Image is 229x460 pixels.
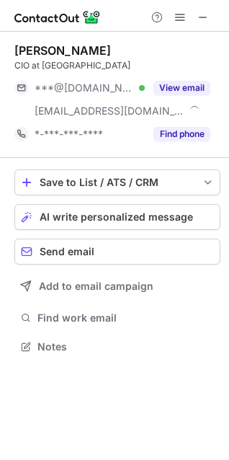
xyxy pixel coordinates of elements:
button: Find work email [14,308,220,328]
div: Save to List / ATS / CRM [40,177,195,188]
span: Send email [40,246,94,257]
button: save-profile-one-click [14,169,220,195]
button: Notes [14,337,220,357]
span: AI write personalized message [40,211,193,223]
div: [PERSON_NAME] [14,43,111,58]
span: [EMAIL_ADDRESS][DOMAIN_NAME] [35,105,184,118]
button: Add to email campaign [14,273,220,299]
span: ***@[DOMAIN_NAME] [35,81,134,94]
span: Find work email [37,311,215,324]
button: Send email [14,239,220,265]
span: Add to email campaign [39,280,153,292]
span: Notes [37,340,215,353]
button: AI write personalized message [14,204,220,230]
div: CIO at [GEOGRAPHIC_DATA] [14,59,220,72]
button: Reveal Button [153,81,210,95]
button: Reveal Button [153,127,210,141]
img: ContactOut v5.3.10 [14,9,101,26]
